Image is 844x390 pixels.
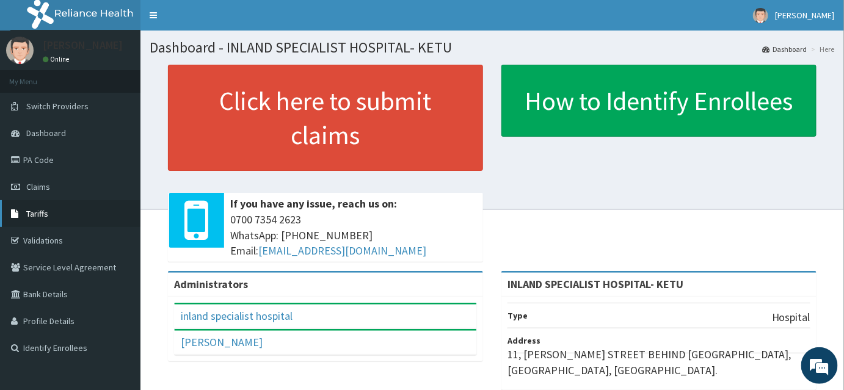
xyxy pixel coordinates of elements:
[43,40,123,51] p: [PERSON_NAME]
[26,101,89,112] span: Switch Providers
[150,40,835,56] h1: Dashboard - INLAND SPECIALIST HOSPITAL- KETU
[26,181,50,192] span: Claims
[772,309,810,325] p: Hospital
[6,37,34,64] img: User Image
[809,44,835,54] li: Here
[181,335,263,349] a: [PERSON_NAME]
[230,212,477,259] span: 0700 7354 2623 WhatsApp: [PHONE_NUMBER] Email:
[258,244,426,258] a: [EMAIL_ADDRESS][DOMAIN_NAME]
[776,10,835,21] span: [PERSON_NAME]
[501,65,817,137] a: How to Identify Enrollees
[507,310,528,321] b: Type
[507,347,810,378] p: 11, [PERSON_NAME] STREET BEHIND [GEOGRAPHIC_DATA], [GEOGRAPHIC_DATA], [GEOGRAPHIC_DATA].
[507,277,683,291] strong: INLAND SPECIALIST HOSPITAL- KETU
[762,44,807,54] a: Dashboard
[230,197,397,211] b: If you have any issue, reach us on:
[26,128,66,139] span: Dashboard
[26,208,48,219] span: Tariffs
[168,65,483,171] a: Click here to submit claims
[753,8,768,23] img: User Image
[174,277,248,291] b: Administrators
[181,309,293,323] a: inland specialist hospital
[43,55,72,63] a: Online
[507,335,540,346] b: Address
